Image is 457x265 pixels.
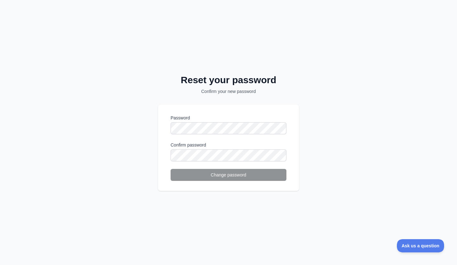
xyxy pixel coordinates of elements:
label: Confirm password [171,142,286,148]
p: Confirm your new password [158,88,299,95]
h2: Reset your password [158,74,299,86]
button: Change password [171,169,286,181]
iframe: Toggle Customer Support [397,239,444,252]
label: Password [171,115,286,121]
